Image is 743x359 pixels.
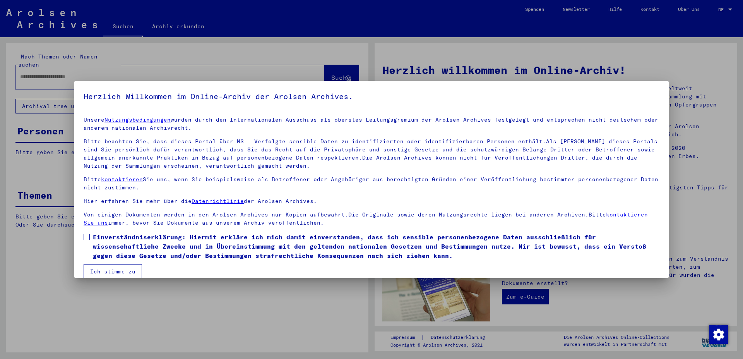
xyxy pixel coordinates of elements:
[709,325,728,344] div: Zustimmung ändern
[84,116,659,132] p: Unsere wurden durch den Internationalen Ausschuss als oberstes Leitungsgremium der Arolsen Archiv...
[192,198,244,204] a: Datenrichtlinie
[84,264,142,279] button: Ich stimme zu
[709,325,728,344] img: Zustimmung ändern
[84,175,659,192] p: Bitte Sie uns, wenn Sie beispielsweise als Betroffener oder Angehöriger aus berechtigten Gründen ...
[84,211,648,226] a: kontaktieren Sie uns
[84,90,659,103] h5: Herzlich Willkommen im Online-Archiv der Arolsen Archives.
[93,232,659,260] span: Einverständniserklärung: Hiermit erkläre ich mich damit einverstanden, dass ich sensible personen...
[101,176,143,183] a: kontaktieren
[84,197,659,205] p: Hier erfahren Sie mehr über die der Arolsen Archives.
[104,116,171,123] a: Nutzungsbedingungen
[84,211,659,227] p: Von einigen Dokumenten werden in den Arolsen Archives nur Kopien aufbewahrt.Die Originale sowie d...
[84,137,659,170] p: Bitte beachten Sie, dass dieses Portal über NS - Verfolgte sensible Daten zu identifizierten oder...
